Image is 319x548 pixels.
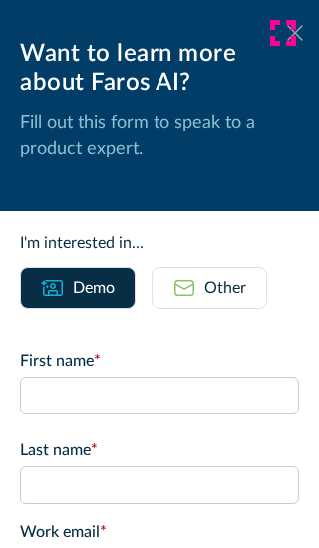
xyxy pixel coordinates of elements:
div: I'm interested in... [20,231,299,255]
div: Demo [73,276,115,300]
label: Last name [20,438,299,462]
div: Want to learn more about Faros AI? [20,40,299,98]
div: Other [204,276,246,300]
label: First name [20,349,299,373]
p: Fill out this form to speak to a product expert. [20,110,299,163]
label: Work email [20,520,299,544]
